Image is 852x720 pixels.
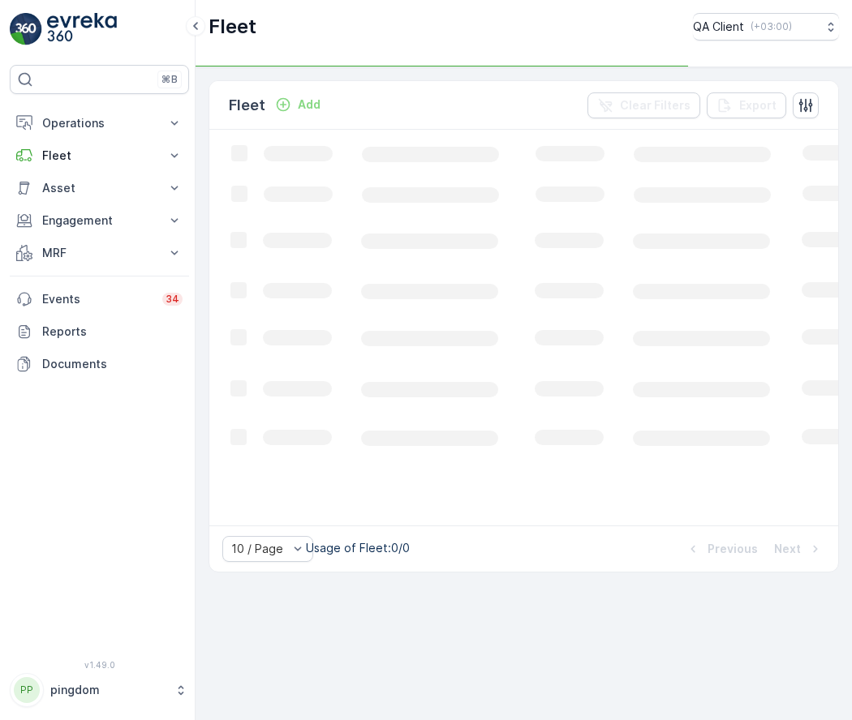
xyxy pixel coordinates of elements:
[751,20,792,33] p: ( +03:00 )
[161,73,178,86] p: ⌘B
[42,115,157,131] p: Operations
[772,539,825,559] button: Next
[306,540,410,556] p: Usage of Fleet : 0/0
[10,237,189,269] button: MRF
[10,139,189,172] button: Fleet
[209,14,256,40] p: Fleet
[10,172,189,204] button: Asset
[42,245,157,261] p: MRF
[298,96,321,113] p: Add
[42,356,183,372] p: Documents
[269,95,327,114] button: Add
[10,660,189,670] span: v 1.49.0
[739,97,777,114] p: Export
[693,19,744,35] p: QA Client
[10,204,189,237] button: Engagement
[707,92,786,118] button: Export
[587,92,700,118] button: Clear Filters
[42,291,153,307] p: Events
[10,348,189,380] a: Documents
[10,107,189,139] button: Operations
[229,94,265,117] p: Fleet
[166,293,179,306] p: 34
[42,212,157,229] p: Engagement
[620,97,691,114] p: Clear Filters
[10,315,189,348] a: Reports
[10,673,189,707] button: PPpingdom
[774,541,801,557] p: Next
[683,539,759,559] button: Previous
[708,541,758,557] p: Previous
[42,324,183,340] p: Reports
[14,677,40,703] div: PP
[50,682,166,698] p: pingdom
[693,13,839,41] button: QA Client(+03:00)
[10,283,189,315] a: Events34
[42,148,157,164] p: Fleet
[42,180,157,196] p: Asset
[47,13,117,45] img: logo_light-DOdMpM7g.png
[10,13,42,45] img: logo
